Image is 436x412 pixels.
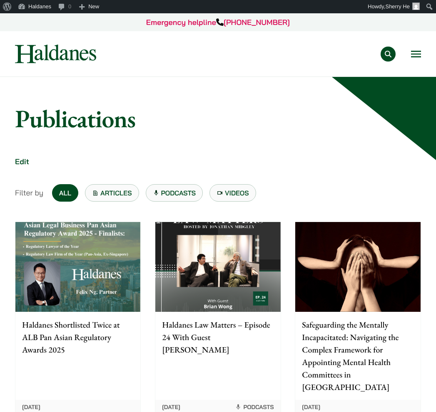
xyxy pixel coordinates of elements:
[85,184,139,202] a: Articles
[15,104,421,133] h1: Publications
[15,187,43,198] span: Filter by
[146,17,290,27] a: Emergency helpline[PHONE_NUMBER]
[209,184,256,202] a: Videos
[302,318,414,393] p: Safeguarding the Mentally Incapacitated: Navigating the Complex Framework for Appointing Mental H...
[235,403,274,411] span: Podcasts
[162,318,274,356] p: Haldanes Law Matters – Episode 24 With Guest [PERSON_NAME]
[52,184,78,202] a: All
[385,3,410,10] span: Sherry He
[302,403,320,411] time: [DATE]
[15,44,96,63] img: Logo of Haldanes
[22,403,40,411] time: [DATE]
[162,403,180,411] time: [DATE]
[146,184,203,202] a: Podcasts
[15,157,29,166] a: Edit
[22,318,134,356] p: Haldanes Shortlisted Twice at ALB Pan Asian Regulatory Awards 2025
